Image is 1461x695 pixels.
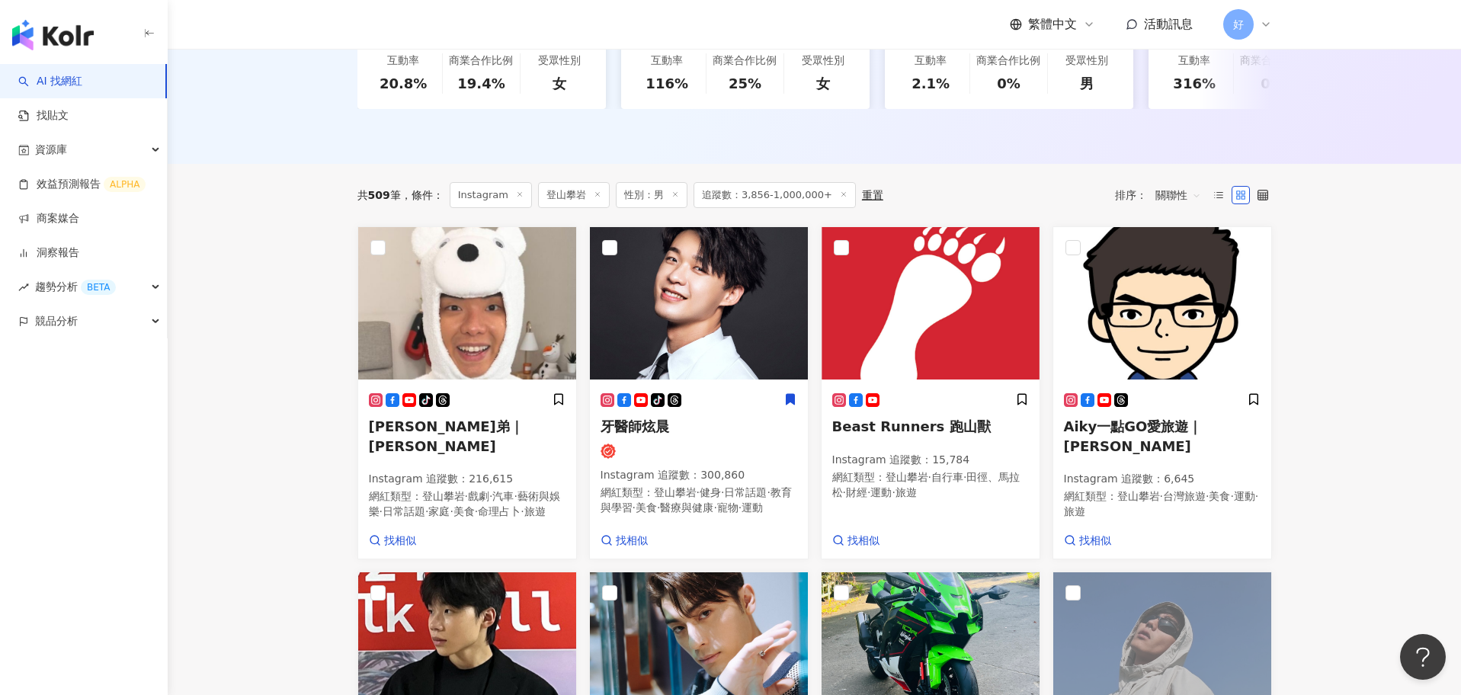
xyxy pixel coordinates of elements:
iframe: Help Scout Beacon - Open [1400,634,1446,680]
span: Instagram [450,182,532,208]
p: 網紅類型 ： [601,485,797,515]
div: 受眾性別 [802,53,844,69]
span: · [892,486,895,498]
div: 男 [1080,74,1094,93]
span: · [697,486,700,498]
span: 家庭 [428,505,450,517]
div: 0% [997,74,1020,93]
span: 日常話題 [383,505,425,517]
div: 排序： [1115,183,1209,207]
div: 互動率 [651,53,683,69]
div: 20.8% [380,74,427,93]
div: 商業合作比例 [1240,53,1304,69]
span: 趨勢分析 [35,270,116,304]
a: 商案媒合 [18,211,79,226]
span: 運動 [1234,490,1255,502]
div: 商業合作比例 [449,53,513,69]
span: · [739,501,742,514]
div: 0% [1261,74,1284,93]
span: 找相似 [616,533,648,549]
p: 網紅類型 ： [1064,489,1261,519]
a: 找相似 [369,533,416,549]
div: BETA [81,280,116,295]
span: 登山攀岩 [422,490,465,502]
span: · [633,501,636,514]
span: 好 [1233,16,1244,33]
span: · [928,471,931,483]
img: KOL Avatar [822,227,1040,380]
span: · [657,501,660,514]
div: 25% [729,74,761,93]
img: KOL Avatar [358,227,576,380]
span: · [1206,490,1209,502]
span: 條件 ： [401,189,444,201]
div: 商業合作比例 [976,53,1040,69]
div: 重置 [862,189,883,201]
span: 藝術與娛樂 [369,490,560,517]
a: 找相似 [1064,533,1111,549]
p: 網紅類型 ： [369,489,565,519]
span: 找相似 [1079,533,1111,549]
span: · [721,486,724,498]
img: KOL Avatar [1053,227,1271,380]
span: · [475,505,478,517]
p: Instagram 追蹤數 ： 6,645 [1064,472,1261,487]
span: 關聯性 [1155,183,1201,207]
span: Aiky一點GO愛旅遊｜[PERSON_NAME] [1064,418,1203,453]
span: 健身 [700,486,721,498]
span: 資源庫 [35,133,67,167]
span: 美食 [636,501,657,514]
span: 旅遊 [524,505,546,517]
div: 共 筆 [357,189,401,201]
span: 美食 [1209,490,1230,502]
span: 汽車 [492,490,514,502]
span: · [713,501,716,514]
span: · [465,490,468,502]
a: KOL Avatar牙醫師炫晨Instagram 追蹤數：300,860網紅類型：登山攀岩·健身·日常話題·教育與學習·美食·醫療與健康·寵物·運動找相似 [589,226,809,560]
span: 醫療與健康 [660,501,713,514]
span: 追蹤數：3,856-1,000,000+ [694,182,856,208]
span: · [1160,490,1163,502]
span: 登山攀岩 [1117,490,1160,502]
a: 找相似 [832,533,879,549]
span: Beast Runners 跑山獸 [832,418,991,434]
span: · [380,505,383,517]
span: · [450,505,453,517]
a: searchAI 找網紅 [18,74,82,89]
span: 登山攀岩 [654,486,697,498]
a: KOL Avatar[PERSON_NAME]弟｜[PERSON_NAME]Instagram 追蹤數：216,615網紅類型：登山攀岩·戲劇·汽車·藝術與娛樂·日常話題·家庭·美食·命理占卜·... [357,226,577,560]
span: 繁體中文 [1028,16,1077,33]
a: 效益預測報告ALPHA [18,177,146,192]
span: [PERSON_NAME]弟｜[PERSON_NAME] [369,418,524,453]
a: KOL AvatarBeast Runners 跑山獸Instagram 追蹤數：15,784網紅類型：登山攀岩·自行車·田徑、馬拉松·財經·運動·旅遊找相似 [821,226,1040,560]
span: 找相似 [384,533,416,549]
img: KOL Avatar [590,227,808,380]
span: 509 [368,189,390,201]
div: 316% [1173,74,1216,93]
span: 田徑、馬拉松 [832,471,1020,498]
a: 洞察報告 [18,245,79,261]
p: 網紅類型 ： [832,470,1029,500]
span: 寵物 [717,501,739,514]
span: 戲劇 [468,490,489,502]
div: 受眾性別 [1065,53,1108,69]
span: · [963,471,966,483]
div: 116% [646,74,688,93]
span: 命理占卜 [478,505,521,517]
a: KOL AvatarAiky一點GO愛旅遊｜[PERSON_NAME]Instagram 追蹤數：6,645網紅類型：登山攀岩·台灣旅遊·美食·運動·旅遊找相似 [1052,226,1272,560]
span: · [521,505,524,517]
p: Instagram 追蹤數 ： 300,860 [601,468,797,483]
div: 19.4% [457,74,505,93]
span: 教育與學習 [601,486,792,514]
img: logo [12,20,94,50]
div: 受眾性別 [538,53,581,69]
span: · [767,486,770,498]
span: 財經 [846,486,867,498]
div: 互動率 [915,53,947,69]
span: 旅遊 [1064,505,1085,517]
a: 找貼文 [18,108,69,123]
p: Instagram 追蹤數 ： 216,615 [369,472,565,487]
span: · [843,486,846,498]
span: 登山攀岩 [538,182,610,208]
a: 找相似 [601,533,648,549]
